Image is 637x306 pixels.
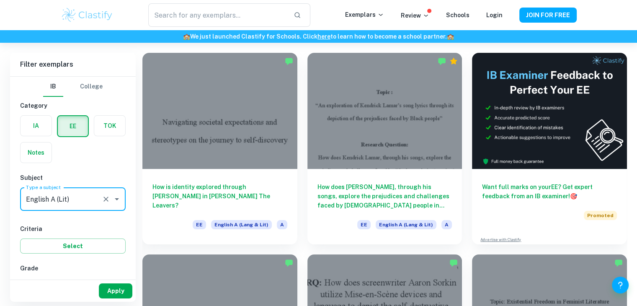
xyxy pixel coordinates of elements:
[277,220,287,229] span: A
[99,283,132,298] button: Apply
[317,33,330,40] a: here
[183,33,190,40] span: 🏫
[152,182,287,210] h6: How is identity explored through [PERSON_NAME] in [PERSON_NAME] The Leavers?
[20,173,126,182] h6: Subject
[58,116,88,136] button: EE
[376,220,436,229] span: English A (Lang & Lit)
[100,193,112,205] button: Clear
[26,184,61,191] label: Type a subject
[584,211,617,220] span: Promoted
[482,182,617,201] h6: Want full marks on your EE ? Get expert feedback from an IB examiner!
[614,259,623,267] img: Marked
[20,224,126,233] h6: Criteria
[570,193,577,200] span: 🎯
[10,53,136,76] h6: Filter exemplars
[449,57,458,65] div: Premium
[357,220,371,229] span: EE
[148,3,286,27] input: Search for any exemplars...
[441,220,452,229] span: A
[80,77,103,97] button: College
[519,8,577,23] button: JOIN FOR FREE
[449,259,458,267] img: Marked
[21,116,52,136] button: IA
[43,77,63,97] button: IB
[438,57,446,65] img: Marked
[446,12,469,18] a: Schools
[480,237,521,243] a: Advertise with Clastify
[43,77,103,97] div: Filter type choice
[345,10,384,19] p: Exemplars
[193,220,206,229] span: EE
[317,182,452,210] h6: How does [PERSON_NAME], through his songs, explore the prejudices and challenges faced by [DEMOGR...
[472,53,627,244] a: Want full marks on yourEE? Get expert feedback from an IB examiner!PromotedAdvertise with Clastify
[447,33,454,40] span: 🏫
[142,53,297,244] a: How is identity explored through [PERSON_NAME] in [PERSON_NAME] The Leavers?EEEnglish A (Lang & L...
[285,259,293,267] img: Marked
[401,11,429,20] p: Review
[61,7,114,23] img: Clastify logo
[94,116,125,136] button: TOK
[20,264,126,273] h6: Grade
[111,193,123,205] button: Open
[2,32,635,41] h6: We just launched Clastify for Schools. Click to learn how to become a school partner.
[472,53,627,169] img: Thumbnail
[307,53,462,244] a: How does [PERSON_NAME], through his songs, explore the prejudices and challenges faced by [DEMOGR...
[612,277,629,293] button: Help and Feedback
[285,57,293,65] img: Marked
[20,101,126,110] h6: Category
[211,220,272,229] span: English A (Lang & Lit)
[486,12,503,18] a: Login
[21,143,52,163] button: Notes
[20,239,126,254] button: Select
